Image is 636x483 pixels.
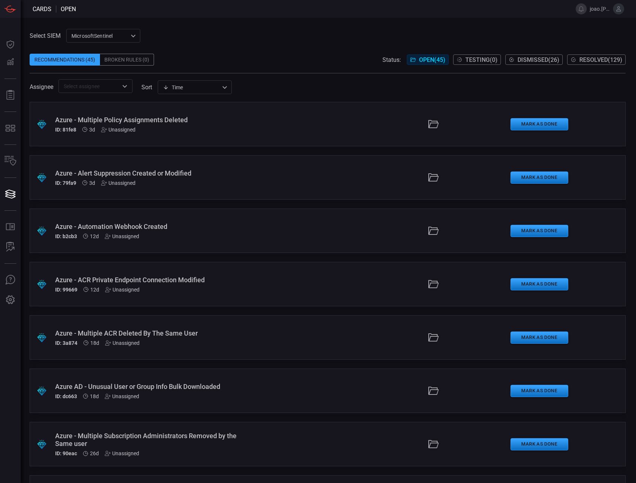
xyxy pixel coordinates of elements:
[55,233,77,239] h5: ID: b2cb3
[105,450,139,456] div: Unassigned
[101,180,135,186] div: Unassigned
[579,56,622,63] span: Resolved ( 129 )
[90,340,99,346] span: Sep 15, 2025 8:30 AM
[1,152,19,170] button: Inventory
[105,393,139,399] div: Unassigned
[55,329,248,337] div: Azure - Multiple ACR Deleted By The Same User
[511,385,568,397] button: Mark as Done
[511,438,568,450] button: Mark as Done
[105,340,140,346] div: Unassigned
[55,432,248,447] div: Azure - Multiple Subscription Administrators Removed by the Same user
[61,81,118,91] input: Select assignee
[163,84,220,91] div: Time
[90,393,99,399] span: Sep 15, 2025 8:30 AM
[89,127,95,133] span: Sep 30, 2025 8:48 AM
[55,127,76,133] h5: ID: 81fe8
[55,393,77,399] h5: ID: dc663
[55,450,77,456] h5: ID: 90eac
[55,287,77,293] h5: ID: 99669
[141,84,152,91] label: sort
[1,271,19,289] button: Ask Us A Question
[90,233,99,239] span: Sep 21, 2025 7:42 AM
[89,180,95,186] span: Sep 30, 2025 8:48 AM
[105,233,139,239] div: Unassigned
[1,53,19,71] button: Detections
[511,225,568,237] button: Mark as Done
[1,218,19,236] button: Rule Catalog
[30,83,53,90] span: Assignee
[61,6,76,13] span: open
[120,81,130,91] button: Open
[55,116,248,124] div: Azure - Multiple Policy Assignments Deleted
[511,278,568,290] button: Mark as Done
[55,180,76,186] h5: ID: 79fa9
[382,56,401,63] span: Status:
[453,54,501,65] button: Testing(0)
[90,450,99,456] span: Sep 07, 2025 8:52 AM
[567,54,626,65] button: Resolved(129)
[407,54,449,65] button: Open(45)
[100,54,154,66] div: Broken Rules (0)
[33,6,51,13] span: Cards
[465,56,498,63] span: Testing ( 0 )
[511,171,568,184] button: Mark as Done
[101,127,135,133] div: Unassigned
[505,54,563,65] button: Dismissed(26)
[518,56,559,63] span: Dismissed ( 26 )
[90,287,99,293] span: Sep 21, 2025 7:42 AM
[1,86,19,104] button: Reports
[1,36,19,53] button: Dashboard
[511,118,568,130] button: Mark as Done
[30,32,61,39] label: Select SIEM
[1,238,19,256] button: ALERT ANALYSIS
[55,276,248,284] div: Azure - ACR Private Endpoint Connection Modified
[71,32,128,40] p: MicrosoftSentinel
[55,223,248,230] div: Azure - Automation Webhook Created
[590,6,610,12] span: joao.[PERSON_NAME]
[1,185,19,203] button: Cards
[1,291,19,309] button: Preferences
[55,169,248,177] div: Azure - Alert Suppression Created or Modified
[30,54,100,66] div: Recommendations (45)
[55,383,248,390] div: Azure AD - Unusual User or Group Info Bulk Downloaded
[55,340,77,346] h5: ID: 3a874
[105,287,140,293] div: Unassigned
[511,332,568,344] button: Mark as Done
[419,56,445,63] span: Open ( 45 )
[1,119,19,137] button: MITRE - Detection Posture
